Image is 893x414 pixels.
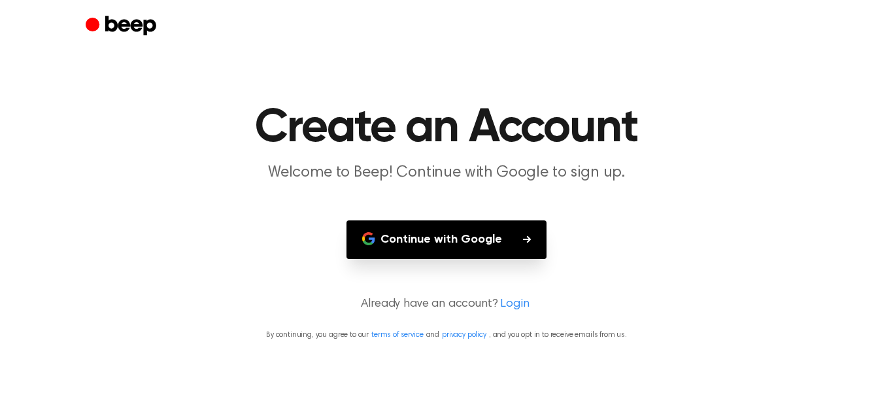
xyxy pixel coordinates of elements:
[16,296,877,313] p: Already have an account?
[112,105,781,152] h1: Create an Account
[371,331,423,339] a: terms of service
[86,14,160,39] a: Beep
[442,331,486,339] a: privacy policy
[346,220,547,259] button: Continue with Google
[500,296,529,313] a: Login
[16,329,877,341] p: By continuing, you agree to our and , and you opt in to receive emails from us.
[195,162,698,184] p: Welcome to Beep! Continue with Google to sign up.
